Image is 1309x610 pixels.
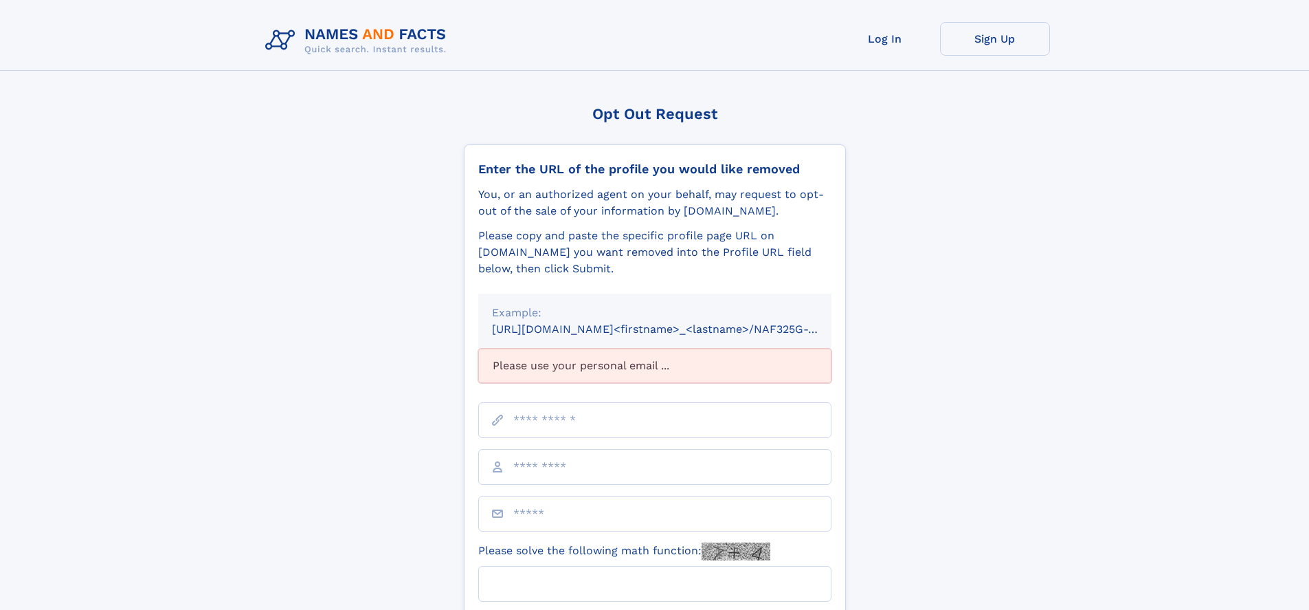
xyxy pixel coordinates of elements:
div: Example: [492,305,818,321]
a: Sign Up [940,22,1050,56]
div: You, or an authorized agent on your behalf, may request to opt-out of the sale of your informatio... [478,186,831,219]
label: Please solve the following math function: [478,543,770,560]
div: Enter the URL of the profile you would like removed [478,162,831,177]
img: Logo Names and Facts [260,22,458,59]
div: Please copy and paste the specific profile page URL on [DOMAIN_NAME] you want removed into the Pr... [478,228,831,277]
small: [URL][DOMAIN_NAME]<firstname>_<lastname>/NAF325G-xxxxxxxx [492,323,858,336]
div: Opt Out Request [464,105,846,122]
a: Log In [830,22,940,56]
div: Please use your personal email ... [478,349,831,383]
